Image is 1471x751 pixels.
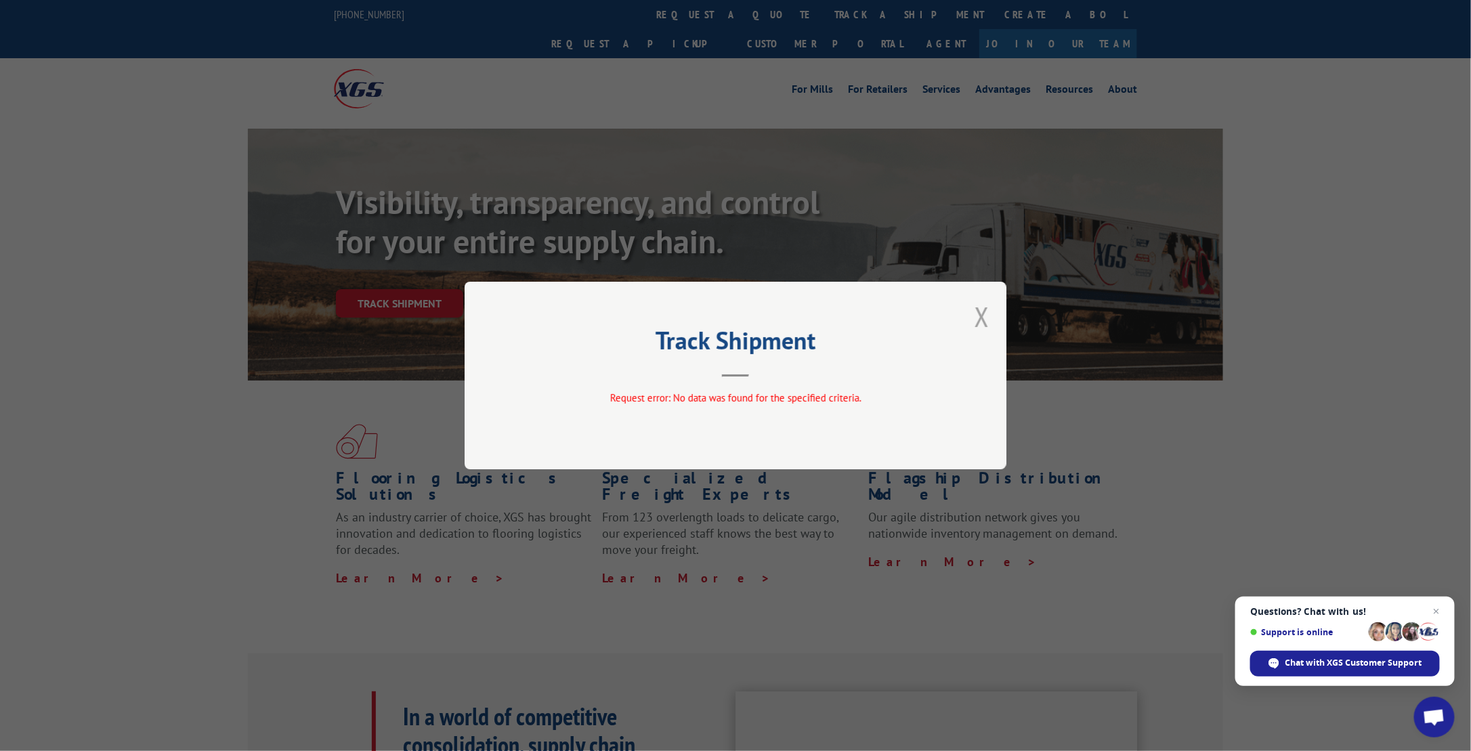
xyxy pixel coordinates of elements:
[1250,651,1440,677] div: Chat with XGS Customer Support
[610,391,861,404] span: Request error: No data was found for the specified criteria.
[1250,606,1440,617] span: Questions? Chat with us!
[1414,697,1455,737] div: Open chat
[1428,603,1445,620] span: Close chat
[975,299,989,335] button: Close modal
[532,331,939,357] h2: Track Shipment
[1285,657,1422,669] span: Chat with XGS Customer Support
[1250,627,1364,637] span: Support is online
